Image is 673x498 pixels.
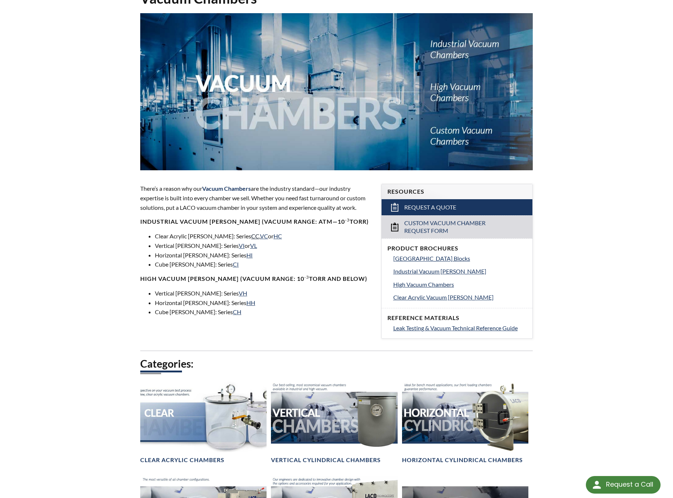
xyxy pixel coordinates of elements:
span: Custom Vacuum Chamber Request Form [404,219,511,235]
a: Custom Vacuum Chamber Request Form [382,215,532,238]
span: Clear Acrylic Vacuum [PERSON_NAME] [393,294,494,301]
div: Request a Call [606,476,653,493]
li: Horizontal [PERSON_NAME]: Series [155,298,372,308]
a: HI [246,252,253,259]
h4: Reference Materials [387,314,527,322]
span: Vacuum Chambers [202,185,251,192]
span: High Vacuum Chambers [393,281,454,288]
h2: Categories: [140,357,533,371]
a: Industrial Vacuum [PERSON_NAME] [393,267,527,276]
span: Request a Quote [404,204,456,211]
a: Leak Testing & Vacuum Technical Reference Guide [393,323,527,333]
a: [GEOGRAPHIC_DATA] Blocks [393,254,527,263]
a: Vertical Vacuum Chambers headerVertical Cylindrical Chambers [271,381,397,464]
a: High Vacuum Chambers [393,280,527,289]
li: Vertical [PERSON_NAME]: Series [155,289,372,298]
img: Vacuum Chambers [140,13,533,170]
div: Request a Call [586,476,661,494]
li: Clear Acrylic [PERSON_NAME]: Series , or [155,231,372,241]
a: CH [233,308,241,315]
a: VL [250,242,257,249]
a: Request a Quote [382,199,532,215]
a: Horizontal Cylindrical headerHorizontal Cylindrical Chambers [402,381,528,464]
span: [GEOGRAPHIC_DATA] Blocks [393,255,470,262]
span: Industrial Vacuum [PERSON_NAME] [393,268,486,275]
h4: Industrial Vacuum [PERSON_NAME] (vacuum range: atm—10 Torr) [140,218,372,226]
h4: Product Brochures [387,245,527,252]
sup: -3 [304,274,309,280]
a: VH [239,290,247,297]
a: Clear Chambers headerClear Acrylic Chambers [140,381,267,464]
a: VC [260,233,268,239]
img: round button [591,479,603,491]
a: HC [274,233,282,239]
li: Vertical [PERSON_NAME]: Series or [155,241,372,250]
li: Horizontal [PERSON_NAME]: Series [155,250,372,260]
a: Clear Acrylic Vacuum [PERSON_NAME] [393,293,527,302]
li: Cube [PERSON_NAME]: Series [155,307,372,317]
h4: Vertical Cylindrical Chambers [271,456,381,464]
a: CC [251,233,259,239]
p: There’s a reason why our are the industry standard—our industry expertise is built into every cha... [140,184,372,212]
a: HH [246,299,255,306]
a: CI [233,261,239,268]
sup: -3 [345,217,350,223]
h4: Horizontal Cylindrical Chambers [402,456,523,464]
li: Cube [PERSON_NAME]: Series [155,260,372,269]
h4: Clear Acrylic Chambers [140,456,224,464]
h4: Resources [387,188,527,196]
span: Leak Testing & Vacuum Technical Reference Guide [393,324,518,331]
a: VI [239,242,245,249]
h4: High Vacuum [PERSON_NAME] (Vacuum range: 10 Torr and below) [140,275,372,283]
